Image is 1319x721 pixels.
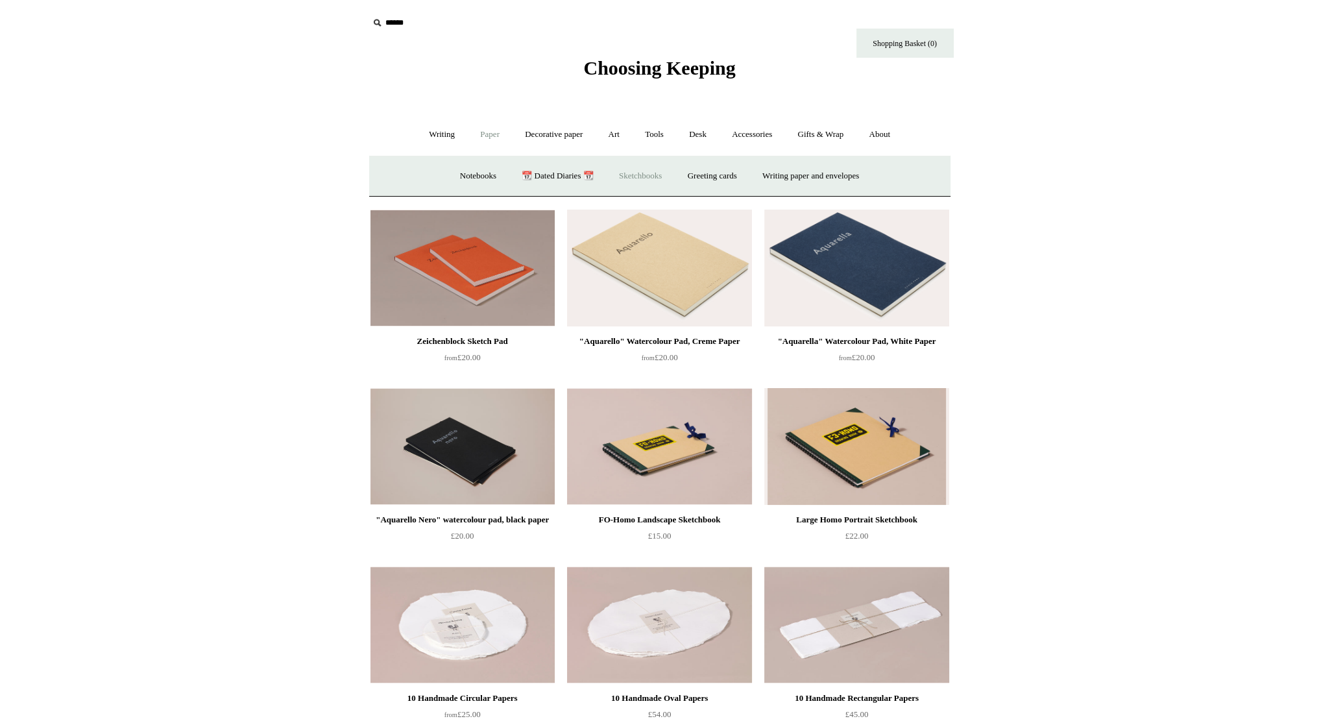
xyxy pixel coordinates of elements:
div: 10 Handmade Circular Papers [374,690,551,706]
img: 10 Handmade Oval Papers [567,567,751,683]
span: Choosing Keeping [583,57,735,79]
a: Accessories [720,117,784,152]
a: "Aquarella" Watercolour Pad, White Paper "Aquarella" Watercolour Pad, White Paper [764,210,949,326]
img: 10 Handmade Circular Papers [370,567,555,683]
span: £22.00 [845,531,869,541]
a: Writing [417,117,466,152]
a: "Aquarello" Watercolour Pad, Creme Paper "Aquarello" Watercolour Pad, Creme Paper [567,210,751,326]
a: Sketchbooks [607,159,673,193]
a: "Aquarello" Watercolour Pad, Creme Paper from£20.00 [567,334,751,387]
a: 📆 Dated Diaries 📆 [510,159,605,193]
span: £20.00 [451,531,474,541]
img: "Aquarello" Watercolour Pad, Creme Paper [567,210,751,326]
span: £54.00 [648,709,672,719]
img: 10 Handmade Rectangular Papers [764,567,949,683]
span: £20.00 [642,352,678,362]
div: Large Homo Portrait Sketchbook [768,512,945,528]
a: Notebooks [448,159,508,193]
a: About [857,117,902,152]
a: Choosing Keeping [583,67,735,77]
a: Desk [677,117,718,152]
img: Zeichenblock Sketch Pad [370,210,555,326]
span: from [839,354,852,361]
img: "Aquarella" Watercolour Pad, White Paper [764,210,949,326]
a: Zeichenblock Sketch Pad from£20.00 [370,334,555,387]
a: "Aquarello Nero" watercolour pad, black paper £20.00 [370,512,555,565]
span: £45.00 [845,709,869,719]
a: FO-Homo Landscape Sketchbook FO-Homo Landscape Sketchbook [567,388,751,505]
a: Large Homo Portrait Sketchbook Large Homo Portrait Sketchbook [764,388,949,505]
img: "Aquarello Nero" watercolour pad, black paper [370,388,555,505]
img: FO-Homo Landscape Sketchbook [567,388,751,505]
span: from [642,354,655,361]
span: from [444,354,457,361]
div: "Aquarella" Watercolour Pad, White Paper [768,334,945,349]
span: £20.00 [839,352,875,362]
a: Zeichenblock Sketch Pad Zeichenblock Sketch Pad [370,210,555,326]
a: Greeting cards [676,159,749,193]
a: 10 Handmade Oval Papers 10 Handmade Oval Papers [567,567,751,683]
a: Writing paper and envelopes [751,159,871,193]
a: Decorative paper [513,117,594,152]
a: "Aquarello Nero" watercolour pad, black paper "Aquarello Nero" watercolour pad, black paper [370,388,555,505]
div: 10 Handmade Oval Papers [570,690,748,706]
span: from [444,711,457,718]
span: £20.00 [444,352,481,362]
div: Zeichenblock Sketch Pad [374,334,551,349]
div: FO-Homo Landscape Sketchbook [570,512,748,528]
span: £15.00 [648,531,672,541]
a: Shopping Basket (0) [856,29,954,58]
a: Art [597,117,631,152]
div: "Aquarello Nero" watercolour pad, black paper [374,512,551,528]
a: 10 Handmade Circular Papers 10 Handmade Circular Papers [370,567,555,683]
img: Large Homo Portrait Sketchbook [764,388,949,505]
a: Large Homo Portrait Sketchbook £22.00 [764,512,949,565]
span: £25.00 [444,709,481,719]
a: FO-Homo Landscape Sketchbook £15.00 [567,512,751,565]
div: 10 Handmade Rectangular Papers [768,690,945,706]
div: "Aquarello" Watercolour Pad, Creme Paper [570,334,748,349]
a: Gifts & Wrap [786,117,855,152]
a: Paper [468,117,511,152]
a: "Aquarella" Watercolour Pad, White Paper from£20.00 [764,334,949,387]
a: Tools [633,117,675,152]
a: 10 Handmade Rectangular Papers 10 Handmade Rectangular Papers [764,567,949,683]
